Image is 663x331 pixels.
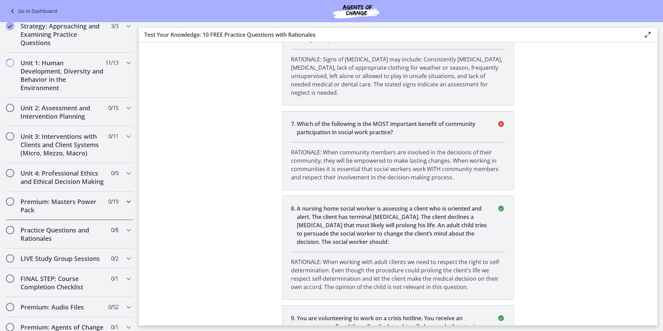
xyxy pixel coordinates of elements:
[8,7,57,15] a: Go to Dashboard
[291,55,505,97] p: RATIONALE: Signs of [MEDICAL_DATA] may include: Consistently [MEDICAL_DATA], [MEDICAL_DATA], lack...
[108,303,118,311] span: 0 / 52
[20,226,105,243] h2: Practice Questions and Rationales
[105,59,118,67] span: 11 / 13
[497,204,505,213] i: correct
[111,254,118,263] span: 0 / 2
[20,104,105,120] h2: Unit 2: Assessment and Intervention Planning
[144,31,632,39] h3: Test Your Knowledge: 10 FREE Practice Questions with Rationales
[20,303,105,311] h2: Premium: Audio Files
[291,120,297,136] span: 7 .
[291,148,505,181] p: RATIONALE: When community members are involved in the decisions of their community, they will be ...
[20,274,105,291] h2: FINAL STEP: Course Completion Checklist
[497,314,505,322] i: correct
[20,22,105,47] h2: Strategy: Approaching and Examining Practice Questions
[315,3,398,19] img: Agents of Change
[291,204,297,246] span: 8 .
[497,120,505,128] i: incorrect
[108,132,118,141] span: 0 / 11
[20,132,105,157] h2: Unit 3: Interventions with Clients and Client Systems (Micro, Mezzo, Macro)
[111,274,118,283] span: 0 / 1
[111,226,118,234] span: 0 / 8
[20,254,105,263] h2: LIVE Study Group Sessions
[291,258,505,291] p: RATIONALE: When working with adult clients we need to respect the right to self-determination. Ev...
[297,204,489,246] p: A nursing home social worker is assessing a client who is oriented and alert. The client has term...
[111,169,118,177] span: 0 / 9
[108,197,118,206] span: 0 / 19
[20,169,105,186] h2: Unit 4: Professional Ethics and Ethical Decision Making
[20,59,105,92] h2: Unit 1: Human Development, Diversity and Behavior in the Environment
[111,22,118,30] span: 3 / 3
[6,22,14,30] i: Completed
[20,197,105,214] h2: Premium: Masters Power Pack
[108,104,118,112] span: 0 / 15
[297,120,489,136] p: Which of the following is the MOST important benefit of community participation in social work pr...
